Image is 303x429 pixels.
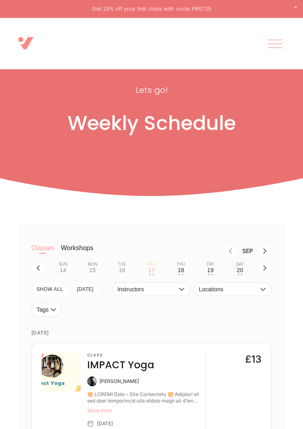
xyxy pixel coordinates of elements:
div: • • [178,274,183,275]
div: 19 [207,267,214,273]
div: 17 [148,267,155,273]
div: [PERSON_NAME] [99,378,139,385]
button: SHOW All [31,282,68,296]
div: Mon [88,262,97,267]
div: Thu [177,262,185,267]
div: £13 [245,353,261,366]
div: Fri [207,262,214,267]
button: Tags [31,303,62,317]
button: [DATE] [72,282,99,296]
div: Sat [236,262,244,267]
div: Sun [59,262,68,267]
div: 20 [237,267,243,273]
button: Instructors [112,282,190,296]
div: 15 [89,267,96,273]
div: • • [237,274,242,275]
div: 16 [119,267,125,273]
div: 💥 IMPACT Yoga – Yoga Reimagined 💥 Bringing all the best traditional yoga styles into the 21st cen... [87,391,200,404]
h1: Weekly Schedule [18,111,285,136]
button: Next month, Oct [258,244,272,258]
div: Tue [118,262,126,267]
img: VWell [18,37,33,49]
nav: Month switch [106,244,272,258]
div: 14 [60,267,66,273]
h4: IMPACT Yoga [87,359,154,372]
img: Rikii Brown [87,376,97,386]
div: [DATE] [97,420,113,427]
time: [DATE] [31,323,272,343]
div: Month Sep [237,248,258,254]
h3: Class [87,353,154,358]
div: 18 [178,267,184,273]
button: Classes [31,244,55,260]
img: 44cc3461-973b-410e-88a5-2edec3a281f6.png [42,353,81,392]
div: • • [149,274,154,275]
p: Lets go! [18,83,285,98]
button: Locations [193,282,272,296]
button: Workshops [61,244,94,260]
div: Wed [147,262,156,267]
button: Previous month, Aug [224,244,237,258]
div: • • [208,274,213,275]
span: Locations [199,286,258,293]
button: Show more [87,407,200,414]
span: Instructors [117,286,177,293]
span: Tags [37,306,49,313]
